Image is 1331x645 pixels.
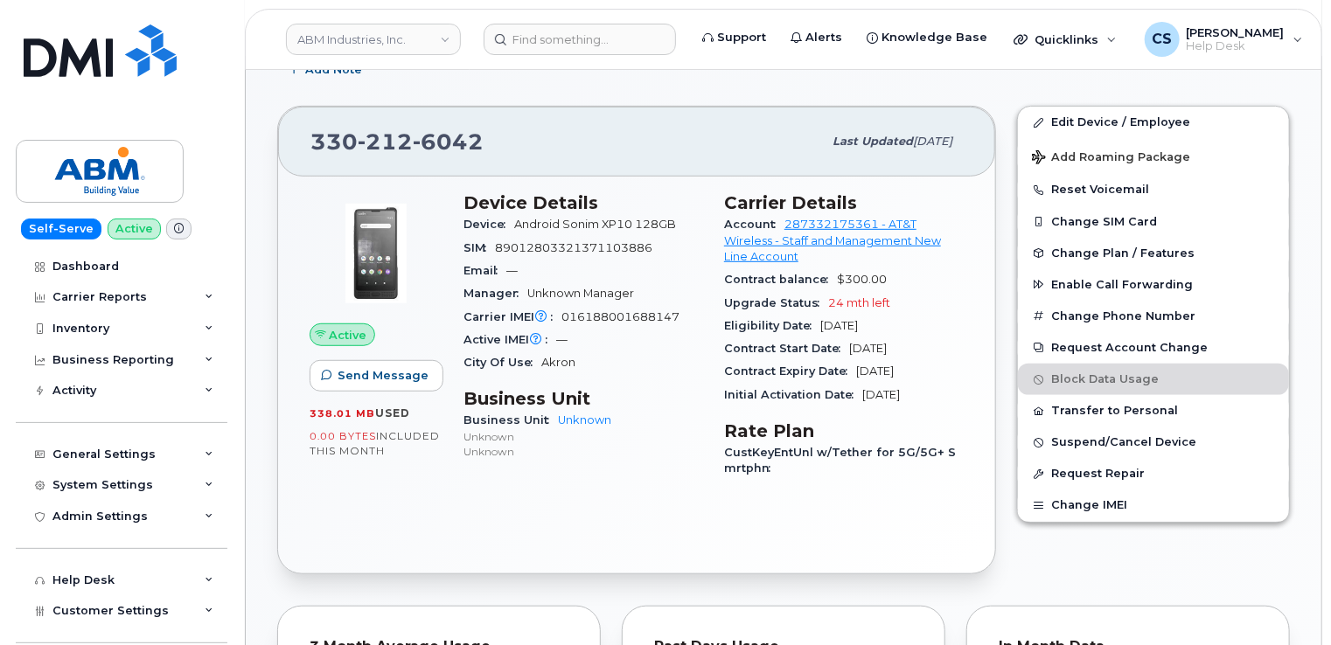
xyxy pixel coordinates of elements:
[1001,22,1129,57] div: Quicklinks
[495,241,652,254] span: 89012803321371103886
[1018,395,1289,427] button: Transfer to Personal
[1018,238,1289,269] button: Change Plan / Features
[1032,150,1190,167] span: Add Roaming Package
[463,333,556,346] span: Active IMEI
[463,429,703,444] p: Unknown
[724,319,820,332] span: Eligibility Date
[724,296,828,309] span: Upgrade Status
[1035,32,1098,46] span: Quicklinks
[463,287,527,300] span: Manager
[1187,25,1285,39] span: [PERSON_NAME]
[463,241,495,254] span: SIM
[463,218,514,231] span: Device
[849,342,887,355] span: [DATE]
[561,310,679,323] span: 016188001688147
[310,407,375,420] span: 338.01 MB
[1051,436,1196,449] span: Suspend/Cancel Device
[556,333,568,346] span: —
[1018,107,1289,138] a: Edit Device / Employee
[1018,138,1289,174] button: Add Roaming Package
[724,218,784,231] span: Account
[558,413,611,427] a: Unknown
[286,24,461,55] a: ABM Industries, Inc.
[484,24,676,55] input: Find something...
[1018,427,1289,458] button: Suspend/Cancel Device
[1132,22,1315,57] div: Chris Smith
[1018,458,1289,489] button: Request Repair
[338,367,429,384] span: Send Message
[1018,364,1289,395] button: Block Data Usage
[463,388,703,409] h3: Business Unit
[358,128,413,155] span: 212
[527,287,634,300] span: Unknown Manager
[506,264,518,277] span: —
[724,192,964,213] h3: Carrier Details
[375,406,410,420] span: used
[862,388,900,401] span: [DATE]
[310,128,484,155] span: 330
[463,264,506,277] span: Email
[463,192,703,213] h3: Device Details
[1051,246,1195,260] span: Change Plan / Features
[463,413,558,427] span: Business Unit
[833,135,913,148] span: Last updated
[717,29,766,46] span: Support
[882,29,987,46] span: Knowledge Base
[913,135,952,148] span: [DATE]
[724,388,862,401] span: Initial Activation Date
[1187,39,1285,53] span: Help Desk
[310,429,440,458] span: included this month
[1018,206,1289,238] button: Change SIM Card
[820,319,858,332] span: [DATE]
[724,273,837,286] span: Contract balance
[805,29,842,46] span: Alerts
[324,201,429,306] img: image20231002-3703462-16o6i1x.jpeg
[463,444,703,459] p: Unknown
[837,273,887,286] span: $300.00
[724,364,856,378] span: Contract Expiry Date
[1018,301,1289,332] button: Change Phone Number
[778,20,854,55] a: Alerts
[724,446,956,475] span: CustKeyEntUnl w/Tether for 5G/5G+ Smrtphn
[854,20,1000,55] a: Knowledge Base
[1051,278,1193,291] span: Enable Call Forwarding
[1018,174,1289,205] button: Reset Voicemail
[413,128,484,155] span: 6042
[724,218,941,263] a: 287332175361 - AT&T Wireless - Staff and Management New Line Account
[514,218,676,231] span: Android Sonim XP10 128GB
[463,356,541,369] span: City Of Use
[1152,29,1172,50] span: CS
[1018,489,1289,521] button: Change IMEI
[1018,332,1289,364] button: Request Account Change
[828,296,890,309] span: 24 mth left
[1018,269,1289,301] button: Enable Call Forwarding
[541,356,575,369] span: Akron
[724,420,964,441] h3: Rate Plan
[463,310,561,323] span: Carrier IMEI
[310,430,376,442] span: 0.00 Bytes
[310,360,443,392] button: Send Message
[330,327,367,343] span: Active
[690,20,778,55] a: Support
[856,364,894,378] span: [DATE]
[724,342,849,355] span: Contract Start Date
